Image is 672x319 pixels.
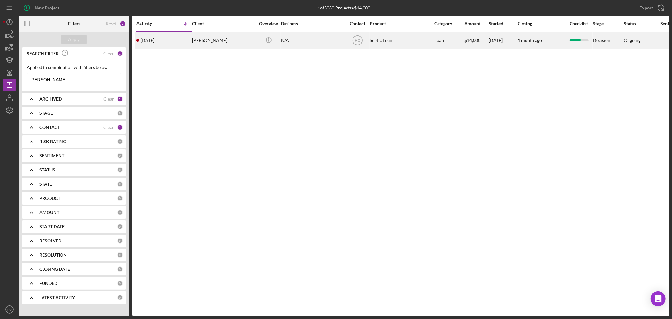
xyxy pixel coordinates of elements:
[117,195,123,201] div: 0
[68,21,80,26] b: Filters
[593,32,623,49] div: Decision
[489,32,517,49] div: [DATE]
[3,303,16,316] button: RC
[257,21,280,26] div: Overview
[117,281,123,286] div: 0
[39,295,75,300] b: LATEST ACTIVITY
[117,125,123,130] div: 1
[566,21,592,26] div: Checklist
[489,21,517,26] div: Started
[192,21,255,26] div: Client
[39,196,60,201] b: PRODUCT
[39,252,67,258] b: RESOLUTION
[141,38,154,43] time: 2025-08-23 18:30
[464,32,488,49] div: $14,000
[19,2,66,14] button: New Project
[117,266,123,272] div: 0
[117,167,123,173] div: 0
[434,21,464,26] div: Category
[370,32,433,49] div: Septic Loan
[117,51,123,56] div: 1
[27,51,59,56] b: SEARCH FILTER
[39,224,65,229] b: START DATE
[117,224,123,229] div: 0
[117,238,123,244] div: 0
[39,281,57,286] b: FUNDED
[593,21,623,26] div: Stage
[281,21,344,26] div: Business
[103,125,114,130] div: Clear
[39,153,64,158] b: SENTIMENT
[136,21,164,26] div: Activity
[624,38,640,43] div: Ongoing
[27,65,121,70] div: Applied in combination with filters below
[39,139,66,144] b: RISK RATING
[640,2,653,14] div: Export
[120,20,126,27] div: 3
[117,181,123,187] div: 0
[39,210,59,215] b: AMOUNT
[39,238,61,243] b: RESOLVED
[35,2,59,14] div: New Project
[7,308,12,311] text: RC
[117,295,123,300] div: 0
[39,111,53,116] b: STAGE
[370,21,433,26] div: Product
[103,96,114,101] div: Clear
[281,32,344,49] div: N/A
[39,96,62,101] b: ARCHIVED
[117,210,123,215] div: 0
[624,21,654,26] div: Status
[68,35,80,44] div: Apply
[117,96,123,102] div: 1
[518,21,565,26] div: Closing
[106,21,117,26] div: Reset
[518,38,542,43] time: 1 month ago
[117,252,123,258] div: 0
[633,2,669,14] button: Export
[346,21,369,26] div: Contact
[39,182,52,187] b: STATE
[318,5,370,10] div: 1 of 3080 Projects • $14,000
[434,32,464,49] div: Loan
[117,153,123,159] div: 0
[117,110,123,116] div: 0
[39,167,55,172] b: STATUS
[117,139,123,144] div: 0
[61,35,87,44] button: Apply
[464,21,488,26] div: Amount
[39,125,60,130] b: CONTACT
[192,32,255,49] div: [PERSON_NAME]
[39,267,70,272] b: CLOSING DATE
[103,51,114,56] div: Clear
[355,38,360,43] text: RC
[651,291,666,306] div: Open Intercom Messenger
